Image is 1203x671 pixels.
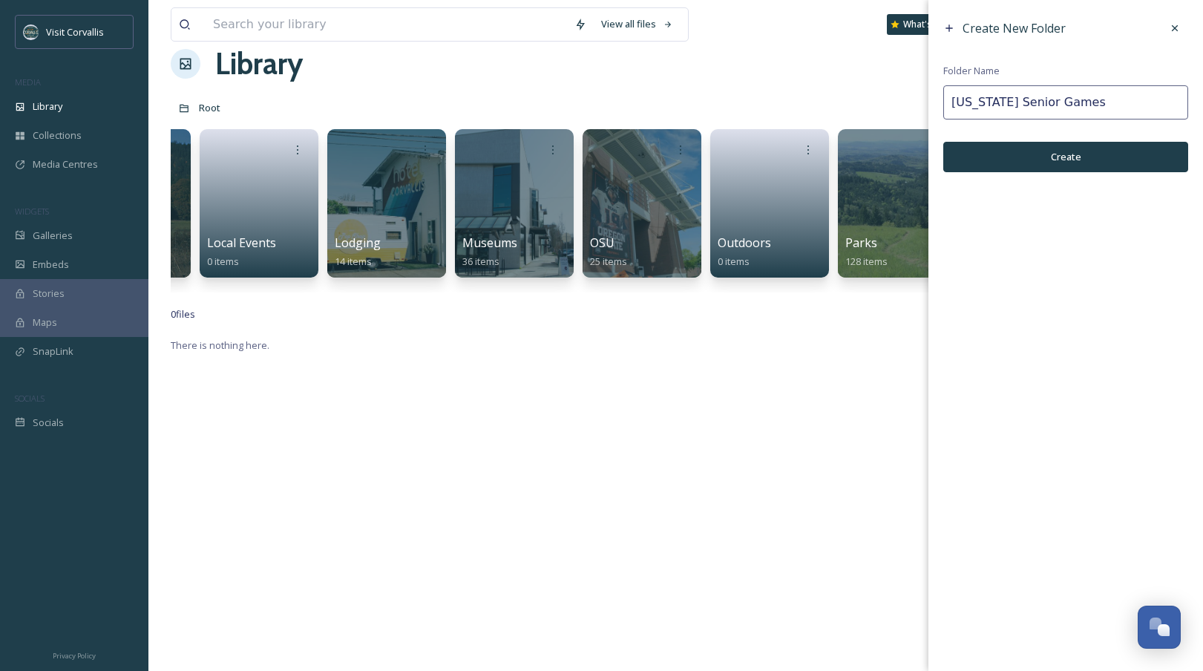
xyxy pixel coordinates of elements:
[199,99,220,117] a: Root
[15,206,49,217] span: WIDGETS
[206,8,567,41] input: Search your library
[15,76,41,88] span: MEDIA
[33,287,65,301] span: Stories
[207,235,276,251] span: Local Events
[215,42,303,86] a: Library
[335,255,372,268] span: 14 items
[887,14,961,35] a: What's New
[335,235,381,251] span: Lodging
[33,315,57,330] span: Maps
[845,255,888,268] span: 128 items
[718,236,771,268] a: Outdoors0 items
[943,85,1188,120] input: Name
[590,255,627,268] span: 25 items
[33,99,62,114] span: Library
[462,255,499,268] span: 36 items
[845,236,888,268] a: Parks128 items
[46,25,104,39] span: Visit Corvallis
[590,235,614,251] span: OSU
[199,101,220,114] span: Root
[53,646,96,664] a: Privacy Policy
[963,20,1066,36] span: Create New Folder
[718,235,771,251] span: Outdoors
[718,255,750,268] span: 0 items
[845,235,877,251] span: Parks
[171,338,269,352] span: There is nothing here.
[207,236,276,268] a: Local Events0 items
[943,64,1000,78] span: Folder Name
[33,229,73,243] span: Galleries
[171,307,195,321] span: 0 file s
[335,236,381,268] a: Lodging14 items
[15,393,45,404] span: SOCIALS
[590,236,627,268] a: OSU25 items
[207,255,239,268] span: 0 items
[33,344,73,359] span: SnapLink
[33,128,82,143] span: Collections
[1138,606,1181,649] button: Open Chat
[33,258,69,272] span: Embeds
[33,157,98,171] span: Media Centres
[594,10,681,39] a: View all files
[943,142,1188,172] button: Create
[53,651,96,661] span: Privacy Policy
[24,24,39,39] img: visit-corvallis-badge-dark-blue-orange%281%29.png
[462,236,517,268] a: Museums36 items
[33,416,64,430] span: Socials
[462,235,517,251] span: Museums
